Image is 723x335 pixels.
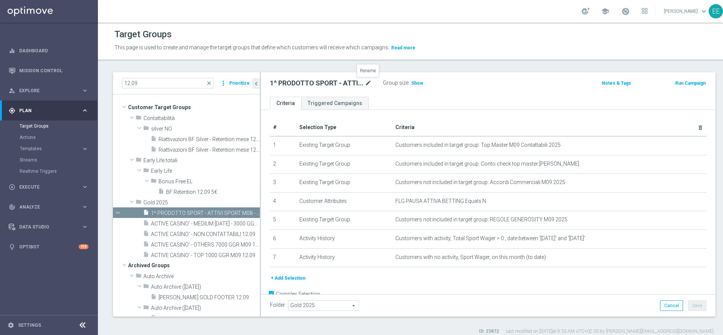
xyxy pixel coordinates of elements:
i: folder [143,125,149,134]
span: Customers not included in target group: Accordi Commerciali M09 2025 [395,179,565,186]
td: Activity History [296,230,392,248]
a: Actions [20,134,78,140]
span: Auto Archive [143,273,260,280]
span: Execute [19,185,81,189]
i: insert_drive_file [143,241,149,250]
div: Plan [9,107,81,114]
i: lightbulb [9,244,15,250]
h2: 1^ PRODOTTO SPORT - ATTIVI SPORT M08 - INATTIVI SPORT M09 12.09 [270,79,363,88]
button: chevron_left [252,78,260,89]
td: 7 [270,248,296,267]
i: insert_drive_file [151,315,157,323]
span: Customers not included in target group: REGOLE GENEROSITY M09 2025 [395,216,567,223]
a: Target Groups [20,123,78,129]
span: Early Life [151,168,260,174]
span: Contattabilit&#xE0; [143,115,260,122]
i: track_changes [9,204,15,210]
span: Plan [19,108,81,113]
a: Criteria [270,97,301,110]
i: folder [143,167,149,176]
i: insert_drive_file [143,220,149,228]
label: Folder [270,302,285,308]
span: Archived Groups [128,260,260,271]
i: keyboard_arrow_right [81,183,88,190]
div: Dashboard [9,41,88,61]
i: folder [143,283,149,292]
td: 2 [270,155,296,174]
i: insert_drive_file [143,209,149,218]
button: Templates keyboard_arrow_right [20,146,89,152]
h1: Target Groups [114,29,172,40]
span: Analyze [19,205,81,209]
span: Criteria [395,124,415,130]
div: Explore [9,87,81,94]
label: : [409,80,410,86]
span: Customer Target Groups [128,102,260,113]
td: Existing Target Group [296,155,392,174]
span: CAMPAGNA GOLD FOOTER 12.09 [159,294,260,301]
i: insert_drive_file [151,294,157,302]
i: keyboard_arrow_right [81,145,88,152]
span: Customers included in target group: Top Master M09 Contattabili 2025 [395,142,561,148]
button: Data Studio keyboard_arrow_right [8,224,89,230]
td: Activity History [296,248,392,267]
div: person_search Explore keyboard_arrow_right [8,88,89,94]
i: equalizer [9,47,15,54]
button: Mission Control [8,68,89,74]
td: 3 [270,174,296,193]
i: insert_drive_file [143,251,149,260]
span: Customers with no activity, Sport Wager, on this month (to date) [395,254,546,260]
span: silver NO [151,126,260,132]
div: Data Studio [9,224,81,230]
th: # [270,119,296,136]
a: [PERSON_NAME]keyboard_arrow_down [663,6,709,17]
span: Riattivazioni BF Silver - Retention mese 12.09 low [159,136,260,143]
span: Explore [19,88,81,93]
button: Read more [390,44,416,52]
td: Existing Target Group [296,174,392,193]
td: 6 [270,230,296,248]
a: Settings [18,323,41,327]
span: close [206,80,212,86]
span: Data Studio [19,225,81,229]
td: 1 [270,136,296,155]
span: Show [411,81,423,86]
i: keyboard_arrow_right [81,223,88,230]
button: Notes & Tags [601,79,632,87]
i: chevron_left [253,80,260,87]
th: Selection Type [296,119,392,136]
i: gps_fixed [9,107,15,114]
button: track_changes Analyze keyboard_arrow_right [8,204,89,210]
i: folder [136,157,142,165]
span: ACTIVE CASINO&#x27; - TOP 1000 GGR M09 12.09 [151,252,260,259]
a: Mission Control [19,61,88,81]
span: This page is used to create and manage the target groups that define which customers will receive... [114,44,389,50]
label: Last modified on [DATE] at 9:33 AM UTC+02:00 by [PERSON_NAME][EMAIL_ADDRESS][DOMAIN_NAME] [506,328,714,335]
a: Triggered Campaigns [301,97,369,110]
td: Existing Target Group [296,136,392,155]
td: 5 [270,211,296,230]
span: ACTIVE CASINO&#x27; - NON CONTATTABILI 12.09 [151,231,260,238]
span: Auto Archive (2024-03-10) [151,305,260,311]
button: Save [688,300,706,311]
div: +10 [79,244,88,249]
i: insert_drive_file [151,146,157,155]
div: lightbulb Optibot +10 [8,244,89,250]
a: Dashboard [19,41,88,61]
i: delete_forever [697,125,703,131]
label: Group size [383,80,409,86]
label: ID: 23872 [479,328,499,335]
span: ACTIVE CASINO&#x27; - OTHERS 7000 GGR M09 12.09 [151,242,260,248]
div: equalizer Dashboard [8,48,89,54]
i: insert_drive_file [143,230,149,239]
div: Templates [20,146,81,151]
button: Prioritize [228,78,251,88]
span: Auto Archive (2023-03-12) [151,284,260,290]
span: Templates [20,146,74,151]
i: settings [8,322,14,329]
span: ACTIVE CASINO&#x27; - MEDIUM 1000 - 3000 GGR M09 12.09 [151,221,260,227]
button: + Add Selection [270,274,306,282]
